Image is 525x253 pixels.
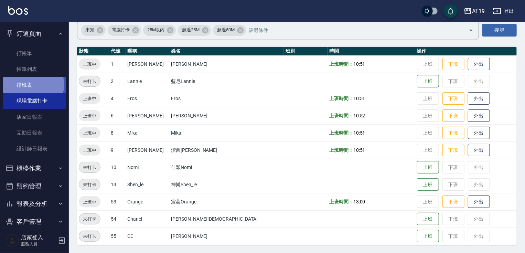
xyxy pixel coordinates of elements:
[3,195,66,213] button: 報表及分析
[417,178,439,191] button: 上班
[3,109,66,125] a: 店家日報表
[417,75,439,88] button: 上班
[3,25,66,43] button: 釘選頁面
[126,210,169,228] td: Chanel
[3,61,66,77] a: 帳單列表
[79,78,100,85] span: 未打卡
[468,196,490,208] button: 外出
[126,73,169,90] td: Lannie
[417,161,439,174] button: 上班
[328,47,415,56] th: 時間
[472,7,485,15] div: AT19
[169,210,284,228] td: [PERSON_NAME][DEMOGRAPHIC_DATA]
[442,58,464,71] button: 下班
[169,47,284,56] th: 姓名
[109,47,126,56] th: 代號
[169,107,284,124] td: [PERSON_NAME]
[126,47,169,56] th: 暱稱
[3,213,66,231] button: 客戶管理
[79,61,100,68] span: 上班中
[79,129,100,137] span: 上班中
[213,27,239,33] span: 超過50M
[109,159,126,176] td: 10
[353,147,365,153] span: 10:51
[169,159,284,176] td: 佳穎Nomi
[3,93,66,109] a: 現場電腦打卡
[109,176,126,193] td: 13
[3,159,66,177] button: 櫃檯作業
[329,96,353,101] b: 上班時間：
[442,144,464,157] button: 下班
[126,228,169,245] td: CC
[490,5,517,18] button: 登出
[82,18,104,23] label: 篩選打卡記錄
[169,55,284,73] td: [PERSON_NAME]
[77,47,109,56] th: 狀態
[461,4,487,18] button: AT19
[143,25,176,36] div: 25M以內
[213,25,246,36] div: 超過50M
[169,176,284,193] td: 神樂Shen_le
[109,193,126,210] td: 53
[81,27,98,33] span: 未知
[126,159,169,176] td: Nomi
[126,107,169,124] td: [PERSON_NAME]
[178,25,211,36] div: 超過25M
[442,196,464,208] button: 下班
[79,215,100,223] span: 未打卡
[468,92,490,105] button: 外出
[329,147,353,153] b: 上班時間：
[79,233,100,240] span: 未打卡
[126,141,169,159] td: [PERSON_NAME]
[3,125,66,141] a: 互助日報表
[482,24,517,36] button: 搜尋
[442,92,464,105] button: 下班
[126,193,169,210] td: Orange
[353,61,365,67] span: 10:51
[444,4,458,18] button: save
[109,107,126,124] td: 6
[415,47,517,56] th: 操作
[353,113,365,118] span: 10:52
[284,47,328,56] th: 班別
[79,147,100,154] span: 上班中
[329,199,353,204] b: 上班時間：
[247,24,457,36] input: 篩選條件
[6,234,19,247] img: Person
[109,90,126,107] td: 4
[3,77,66,93] a: 排班表
[126,55,169,73] td: [PERSON_NAME]
[79,181,100,188] span: 未打卡
[329,130,353,136] b: 上班時間：
[169,141,284,159] td: 潔西[PERSON_NAME]
[329,61,353,67] b: 上班時間：
[329,113,353,118] b: 上班時間：
[109,124,126,141] td: 8
[468,58,490,71] button: 外出
[417,230,439,243] button: 上班
[353,130,365,136] span: 10:51
[126,176,169,193] td: Shen_le
[143,27,169,33] span: 25M以內
[353,96,365,101] span: 10:51
[169,73,284,90] td: 藍尼Lannie
[465,25,476,36] button: Open
[442,109,464,122] button: 下班
[109,55,126,73] td: 1
[109,210,126,228] td: 54
[468,127,490,139] button: 外出
[108,27,134,33] span: 電腦打卡
[109,141,126,159] td: 9
[108,25,141,36] div: 電腦打卡
[126,90,169,107] td: Eros
[169,228,284,245] td: [PERSON_NAME]
[109,228,126,245] td: 55
[79,164,100,171] span: 未打卡
[79,198,100,205] span: 上班中
[468,144,490,157] button: 外出
[468,109,490,122] button: 外出
[3,177,66,195] button: 預約管理
[109,73,126,90] td: 2
[353,199,365,204] span: 13:00
[8,6,28,15] img: Logo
